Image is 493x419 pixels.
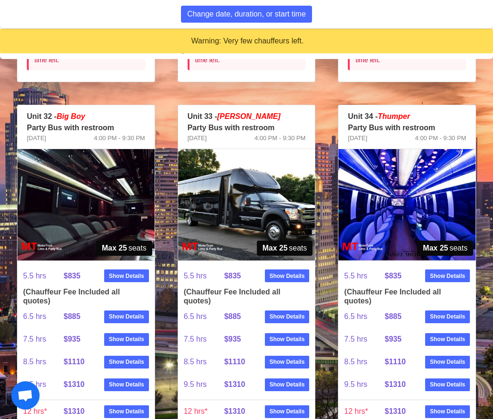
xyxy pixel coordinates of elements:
[263,243,288,254] strong: Max 25
[344,351,385,373] span: 8.5 hrs
[430,272,465,280] strong: Show Details
[224,312,241,320] strong: $885
[23,351,64,373] span: 8.5 hrs
[23,373,64,396] span: 9.5 hrs
[344,305,385,328] span: 6.5 hrs
[338,149,476,260] img: 34%2002.jpg
[94,134,145,143] span: 4:00 PM - 9:30 PM
[385,272,402,280] strong: $835
[423,243,448,254] strong: Max 25
[224,407,246,415] strong: $1310
[385,335,402,343] strong: $935
[23,305,64,328] span: 6.5 hrs
[27,134,46,143] span: [DATE]
[348,134,367,143] span: [DATE]
[344,265,385,287] span: 5.5 hrs
[224,335,241,343] strong: $935
[415,134,466,143] span: 4:00 PM - 9:30 PM
[184,351,224,373] span: 8.5 hrs
[430,380,465,389] strong: Show Details
[109,358,144,366] strong: Show Details
[188,134,207,143] span: [DATE]
[378,112,410,120] em: Thumper
[224,272,241,280] strong: $835
[184,265,224,287] span: 5.5 hrs
[224,358,246,366] strong: $1110
[64,407,85,415] strong: $1310
[270,312,305,321] strong: Show Details
[109,380,144,389] strong: Show Details
[188,111,306,122] p: Unit 33 -
[96,241,152,256] span: seats
[270,358,305,366] strong: Show Details
[270,335,305,344] strong: Show Details
[344,287,470,305] h4: (Chauffeur Fee Included all quotes)
[430,335,465,344] strong: Show Details
[344,328,385,351] span: 7.5 hrs
[417,241,473,256] span: seats
[348,111,466,122] p: Unit 34 -
[23,328,64,351] span: 7.5 hrs
[11,381,40,410] div: Open chat
[64,312,81,320] strong: $885
[187,8,306,20] span: Change date, duration, or start time
[430,407,465,416] strong: Show Details
[270,380,305,389] strong: Show Details
[109,407,144,416] strong: Show Details
[184,305,224,328] span: 6.5 hrs
[23,265,64,287] span: 5.5 hrs
[27,111,145,122] p: Unit 32 -
[184,287,310,305] h4: (Chauffeur Fee Included all quotes)
[224,380,246,388] strong: $1310
[270,407,305,416] strong: Show Details
[385,312,402,320] strong: $885
[109,272,144,280] strong: Show Details
[57,112,85,120] em: Big Boy
[102,243,127,254] strong: Max 25
[178,149,315,260] img: 33%2001.jpg
[188,122,306,134] p: Party Bus with restroom
[64,272,81,280] strong: $835
[64,335,81,343] strong: $935
[348,122,466,134] p: Party Bus with restroom
[184,328,224,351] span: 7.5 hrs
[184,373,224,396] span: 9.5 hrs
[385,407,406,415] strong: $1310
[430,312,465,321] strong: Show Details
[8,36,487,46] div: Warning: Very few chauffeurs left.
[109,335,144,344] strong: Show Details
[109,312,144,321] strong: Show Details
[217,112,280,120] em: [PERSON_NAME]
[344,373,385,396] span: 9.5 hrs
[181,6,312,23] button: Change date, duration, or start time
[270,272,305,280] strong: Show Details
[27,122,145,134] p: Party Bus with restroom
[385,358,406,366] strong: $1110
[17,149,155,260] img: 32%2002.jpg
[23,287,149,305] h4: (Chauffeur Fee Included all quotes)
[64,358,85,366] strong: $1110
[255,134,305,143] span: 4:00 PM - 9:30 PM
[64,380,85,388] strong: $1310
[257,241,313,256] span: seats
[430,358,465,366] strong: Show Details
[385,380,406,388] strong: $1310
